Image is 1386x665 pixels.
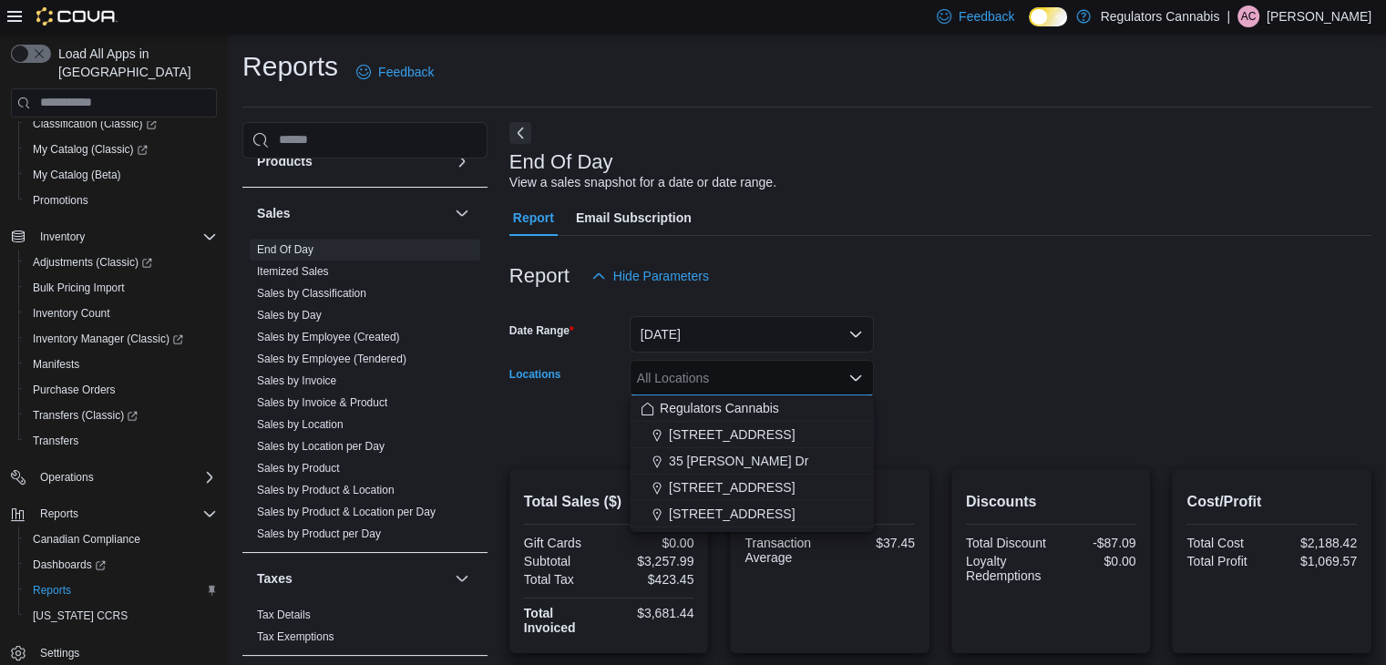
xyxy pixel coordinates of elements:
[1186,554,1268,568] div: Total Profit
[257,440,385,453] a: Sales by Location per Day
[1267,5,1371,27] p: [PERSON_NAME]
[40,646,79,660] span: Settings
[524,572,605,587] div: Total Tax
[26,404,145,426] a: Transfers (Classic)
[26,554,113,576] a: Dashboards
[257,243,313,256] a: End Of Day
[26,113,217,135] span: Classification (Classic)
[524,536,605,550] div: Gift Cards
[26,579,78,601] a: Reports
[4,501,224,527] button: Reports
[966,536,1047,550] div: Total Discount
[257,353,406,365] a: Sales by Employee (Tendered)
[257,527,381,540] a: Sales by Product per Day
[509,122,531,144] button: Next
[18,527,224,552] button: Canadian Compliance
[18,301,224,326] button: Inventory Count
[257,462,340,475] a: Sales by Product
[26,138,217,160] span: My Catalog (Classic)
[18,403,224,428] a: Transfers (Classic)
[257,308,322,322] span: Sales by Day
[26,328,190,350] a: Inventory Manager (Classic)
[257,204,447,222] button: Sales
[26,189,217,211] span: Promotions
[33,609,128,623] span: [US_STATE] CCRS
[257,483,395,497] span: Sales by Product & Location
[40,470,94,485] span: Operations
[4,224,224,250] button: Inventory
[257,439,385,454] span: Sales by Location per Day
[33,434,78,448] span: Transfers
[257,330,400,344] span: Sales by Employee (Created)
[4,465,224,490] button: Operations
[18,552,224,578] a: Dashboards
[257,152,447,170] button: Products
[26,164,128,186] a: My Catalog (Beta)
[257,286,366,301] span: Sales by Classification
[509,173,776,192] div: View a sales snapshot for a date or date range.
[18,603,224,629] button: [US_STATE] CCRS
[51,45,217,81] span: Load All Apps in [GEOGRAPHIC_DATA]
[959,7,1014,26] span: Feedback
[257,265,329,278] a: Itemized Sales
[257,396,387,409] a: Sales by Invoice & Product
[669,425,795,444] span: [STREET_ADDRESS]
[524,554,605,568] div: Subtotal
[242,604,488,655] div: Taxes
[26,302,118,324] a: Inventory Count
[33,583,71,598] span: Reports
[630,501,874,527] button: [STREET_ADDRESS]
[584,258,716,294] button: Hide Parameters
[26,113,164,135] a: Classification (Classic)
[33,503,86,525] button: Reports
[257,461,340,476] span: Sales by Product
[630,395,874,527] div: Choose from the following options
[834,536,915,550] div: $37.45
[576,199,692,236] span: Email Subscription
[18,428,224,454] button: Transfers
[524,606,576,635] strong: Total Invoiced
[26,138,155,160] a: My Catalog (Classic)
[18,578,224,603] button: Reports
[257,264,329,279] span: Itemized Sales
[612,572,693,587] div: $423.45
[630,316,874,353] button: [DATE]
[40,506,78,521] span: Reports
[26,251,159,273] a: Adjustments (Classic)
[33,558,106,572] span: Dashboards
[257,352,406,366] span: Sales by Employee (Tendered)
[509,367,561,382] label: Locations
[33,281,125,295] span: Bulk Pricing Import
[33,255,152,270] span: Adjustments (Classic)
[242,239,488,552] div: Sales
[1241,5,1257,27] span: AC
[18,162,224,188] button: My Catalog (Beta)
[257,609,311,621] a: Tax Details
[257,242,313,257] span: End Of Day
[40,230,85,244] span: Inventory
[26,379,217,401] span: Purchase Orders
[349,54,441,90] a: Feedback
[257,287,366,300] a: Sales by Classification
[630,475,874,501] button: [STREET_ADDRESS]
[1186,536,1268,550] div: Total Cost
[33,142,148,157] span: My Catalog (Classic)
[33,383,116,397] span: Purchase Orders
[33,466,101,488] button: Operations
[257,418,344,431] a: Sales by Location
[242,48,338,85] h1: Reports
[26,353,217,375] span: Manifests
[36,7,118,26] img: Cova
[257,569,293,588] h3: Taxes
[257,484,395,496] a: Sales by Product & Location
[451,150,473,172] button: Products
[257,569,447,588] button: Taxes
[257,417,344,432] span: Sales by Location
[257,395,387,410] span: Sales by Invoice & Product
[744,536,826,565] div: Transaction Average
[26,277,217,299] span: Bulk Pricing Import
[1054,554,1135,568] div: $0.00
[1054,536,1135,550] div: -$87.09
[257,374,336,387] a: Sales by Invoice
[33,226,92,248] button: Inventory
